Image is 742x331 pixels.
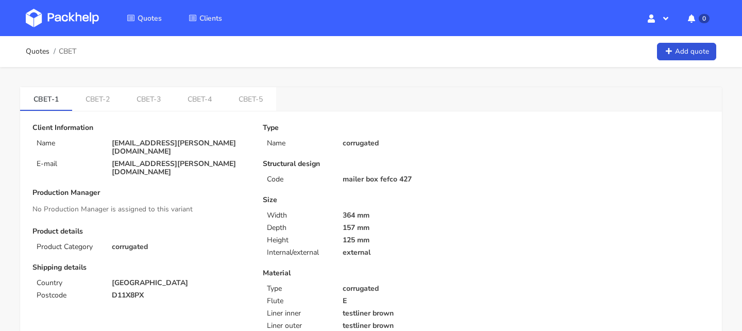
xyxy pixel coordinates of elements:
[343,297,479,305] p: E
[37,160,99,168] p: E-mail
[267,322,330,330] p: Liner outer
[37,243,99,251] p: Product Category
[263,196,479,204] p: Size
[267,309,330,318] p: Liner inner
[267,285,330,293] p: Type
[199,13,222,23] span: Clients
[225,87,276,110] a: CBET-5
[32,227,248,236] p: Product details
[26,47,49,56] a: Quotes
[343,175,479,184] p: mailer box fefco 427
[343,309,479,318] p: testliner brown
[32,124,248,132] p: Client Information
[72,87,123,110] a: CBET-2
[267,175,330,184] p: Code
[343,236,479,244] p: 125 mm
[657,43,716,61] a: Add quote
[343,249,479,257] p: external
[32,263,248,272] p: Shipping details
[32,189,248,197] p: Production Manager
[343,322,479,330] p: testliner brown
[267,224,330,232] p: Depth
[343,285,479,293] p: corrugated
[37,139,99,147] p: Name
[267,211,330,220] p: Width
[59,47,76,56] span: CBET
[26,9,99,27] img: Dashboard
[112,291,248,300] p: D11X8PX
[680,9,716,27] button: 0
[114,9,174,27] a: Quotes
[267,139,330,147] p: Name
[343,139,479,147] p: corrugated
[26,41,76,62] nav: breadcrumb
[263,124,479,132] p: Type
[176,9,234,27] a: Clients
[343,211,479,220] p: 364 mm
[138,13,162,23] span: Quotes
[112,243,248,251] p: corrugated
[37,279,99,287] p: Country
[32,204,193,214] span: No Production Manager is assigned to this variant
[112,279,248,287] p: [GEOGRAPHIC_DATA]
[263,269,479,277] p: Material
[174,87,225,110] a: CBET-4
[343,224,479,232] p: 157 mm
[37,291,99,300] p: Postcode
[267,249,330,257] p: Internal/external
[112,139,248,156] p: [EMAIL_ADDRESS][PERSON_NAME][DOMAIN_NAME]
[267,236,330,244] p: Height
[263,160,479,168] p: Structural design
[267,297,330,305] p: Flute
[123,87,174,110] a: CBET-3
[699,14,710,23] span: 0
[20,87,72,110] a: CBET-1
[112,160,248,176] p: [EMAIL_ADDRESS][PERSON_NAME][DOMAIN_NAME]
